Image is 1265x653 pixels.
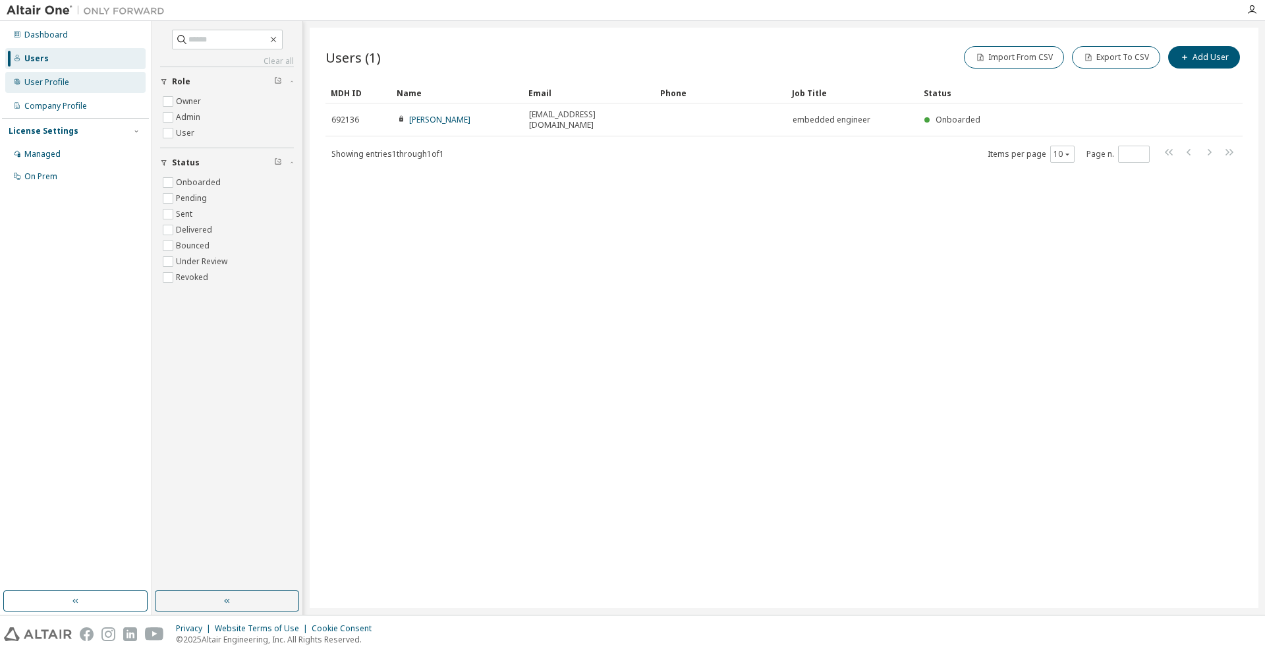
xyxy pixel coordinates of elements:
span: Items per page [988,146,1075,163]
span: Users (1) [325,48,381,67]
span: 692136 [331,115,359,125]
img: instagram.svg [101,627,115,641]
div: On Prem [24,171,57,182]
button: Export To CSV [1072,46,1160,69]
button: Status [160,148,294,177]
div: Job Title [792,82,913,103]
img: youtube.svg [145,627,164,641]
span: [EMAIL_ADDRESS][DOMAIN_NAME] [529,109,649,130]
img: facebook.svg [80,627,94,641]
div: Email [528,82,650,103]
div: Phone [660,82,781,103]
a: [PERSON_NAME] [409,114,470,125]
div: Name [397,82,518,103]
p: © 2025 Altair Engineering, Inc. All Rights Reserved. [176,634,379,645]
label: Delivered [176,222,215,238]
label: Revoked [176,270,211,285]
label: Bounced [176,238,212,254]
div: Users [24,53,49,64]
div: Company Profile [24,101,87,111]
a: Clear all [160,56,294,67]
button: 10 [1054,149,1071,159]
span: Showing entries 1 through 1 of 1 [331,148,444,159]
span: Onboarded [936,114,980,125]
span: embedded engineer [793,115,870,125]
div: User Profile [24,77,69,88]
label: Under Review [176,254,230,270]
span: Status [172,157,200,168]
div: Dashboard [24,30,68,40]
button: Role [160,67,294,96]
span: Clear filter [274,76,282,87]
label: User [176,125,197,141]
label: Admin [176,109,203,125]
label: Pending [176,190,210,206]
span: Role [172,76,190,87]
img: Altair One [7,4,171,17]
span: Page n. [1086,146,1150,163]
div: Cookie Consent [312,623,379,634]
img: linkedin.svg [123,627,137,641]
button: Import From CSV [964,46,1064,69]
div: Privacy [176,623,215,634]
div: Managed [24,149,61,159]
span: Clear filter [274,157,282,168]
div: License Settings [9,126,78,136]
label: Sent [176,206,195,222]
label: Onboarded [176,175,223,190]
img: altair_logo.svg [4,627,72,641]
div: MDH ID [331,82,386,103]
label: Owner [176,94,204,109]
div: Website Terms of Use [215,623,312,634]
button: Add User [1168,46,1240,69]
div: Status [924,82,1174,103]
